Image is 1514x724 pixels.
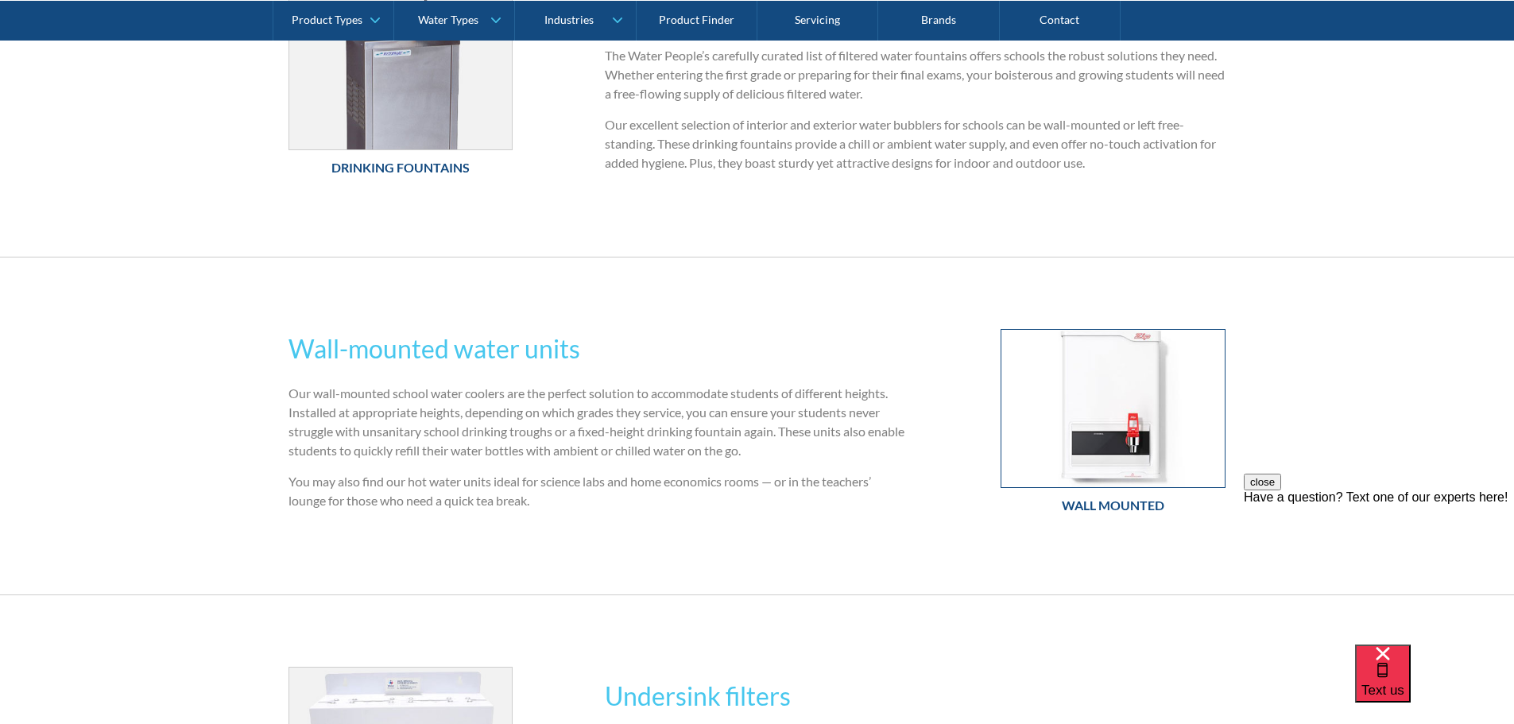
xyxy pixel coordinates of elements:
p: Our excellent selection of interior and exterior water bubblers for schools can be wall-mounted o... [605,115,1226,172]
img: Wall Mounted [1001,330,1225,487]
h2: Wall-mounted water units [288,330,909,368]
h2: Undersink filters [605,677,1226,715]
h6: Drinking Fountains [288,158,513,177]
a: Wall MountedWall Mounted [1001,329,1226,523]
p: Our wall-mounted school water coolers are the perfect solution to accommodate students of differe... [288,384,909,460]
div: Product Types [292,13,362,26]
div: Industries [544,13,594,26]
iframe: podium webchat widget prompt [1244,474,1514,664]
p: The Water People’s carefully curated list of filtered water fountains offers schools the robust s... [605,46,1226,103]
div: Water Types [418,13,478,26]
p: You may also find our hot water units ideal for science labs and home economics rooms — or in the... [288,472,909,510]
iframe: podium webchat widget bubble [1355,645,1514,724]
h6: Wall Mounted [1001,496,1226,515]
